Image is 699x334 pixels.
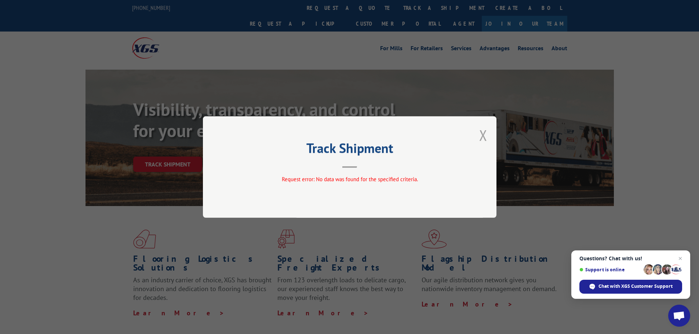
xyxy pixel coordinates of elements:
span: Request error: No data was found for the specified criteria. [281,176,418,183]
span: Questions? Chat with us! [579,256,682,261]
button: Close modal [479,125,487,145]
a: Open chat [668,305,690,327]
span: Chat with XGS Customer Support [579,280,682,294]
h2: Track Shipment [240,143,460,157]
span: Support is online [579,267,641,272]
span: Chat with XGS Customer Support [598,283,673,290]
